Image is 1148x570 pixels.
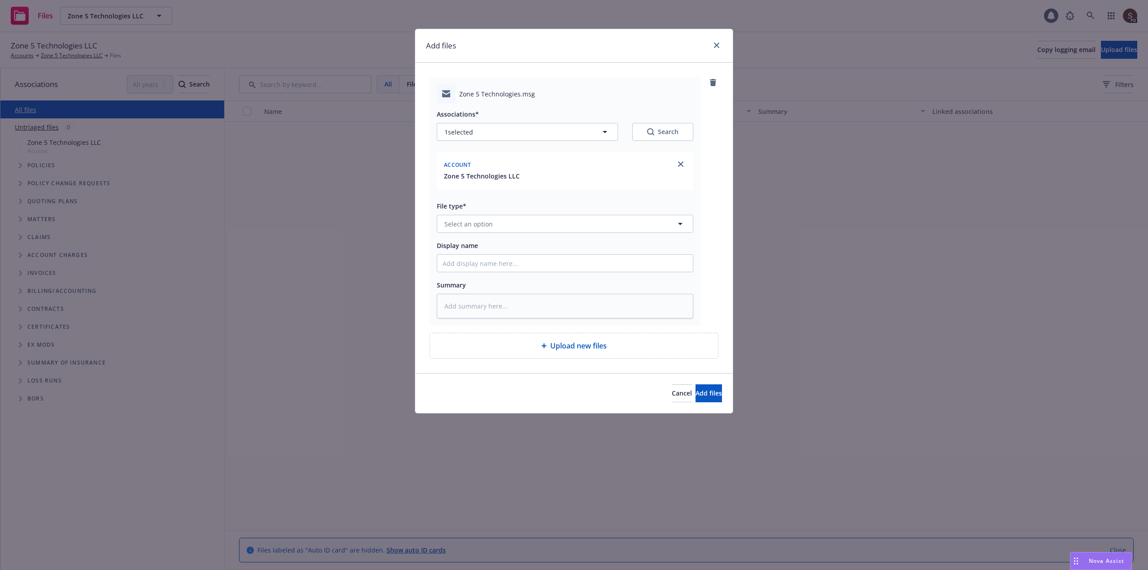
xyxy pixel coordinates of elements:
a: close [675,159,686,170]
svg: Search [647,128,654,135]
span: 1 selected [444,127,473,137]
span: Associations* [437,110,479,118]
span: File type* [437,202,466,210]
div: Upload new files [430,333,718,359]
span: Add files [696,389,722,397]
div: Search [647,127,678,136]
button: Add files [696,384,722,402]
span: Upload new files [550,340,607,351]
button: SearchSearch [632,123,693,141]
span: Nova Assist [1089,557,1124,565]
button: Select an option [437,215,693,233]
div: Drag to move [1070,553,1082,570]
span: Display name [437,241,478,250]
span: Select an option [444,219,493,229]
button: Cancel [672,384,692,402]
a: remove [708,77,718,88]
button: 1selected [437,123,618,141]
button: Zone 5 Technologies LLC [444,171,520,181]
a: close [711,40,722,51]
span: Summary [437,281,466,289]
h1: Add files [426,40,456,52]
span: Zone 5 Technologies.msg [459,89,535,99]
span: Cancel [672,389,692,397]
input: Add display name here... [437,255,693,272]
button: Nova Assist [1070,552,1132,570]
span: Account [444,161,471,169]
